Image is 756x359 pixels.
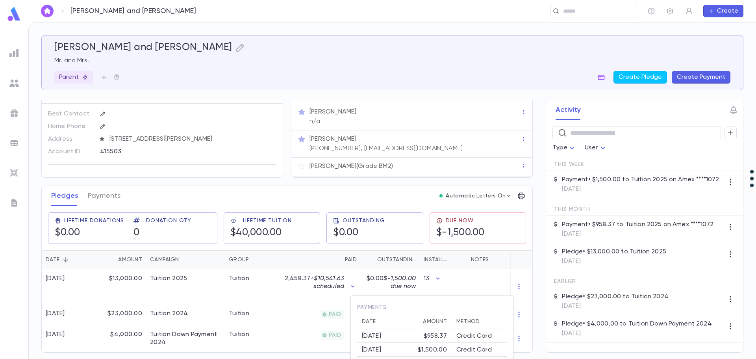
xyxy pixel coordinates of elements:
[456,346,492,354] p: Credit Card
[362,346,418,354] div: [DATE]
[452,314,507,329] th: Method
[418,346,447,354] div: $1,500.00
[423,318,447,325] div: Amount
[456,332,492,340] p: Credit Card
[362,318,423,325] div: Date
[424,332,447,340] div: $958.37
[362,332,424,340] div: [DATE]
[357,305,387,310] span: Payments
